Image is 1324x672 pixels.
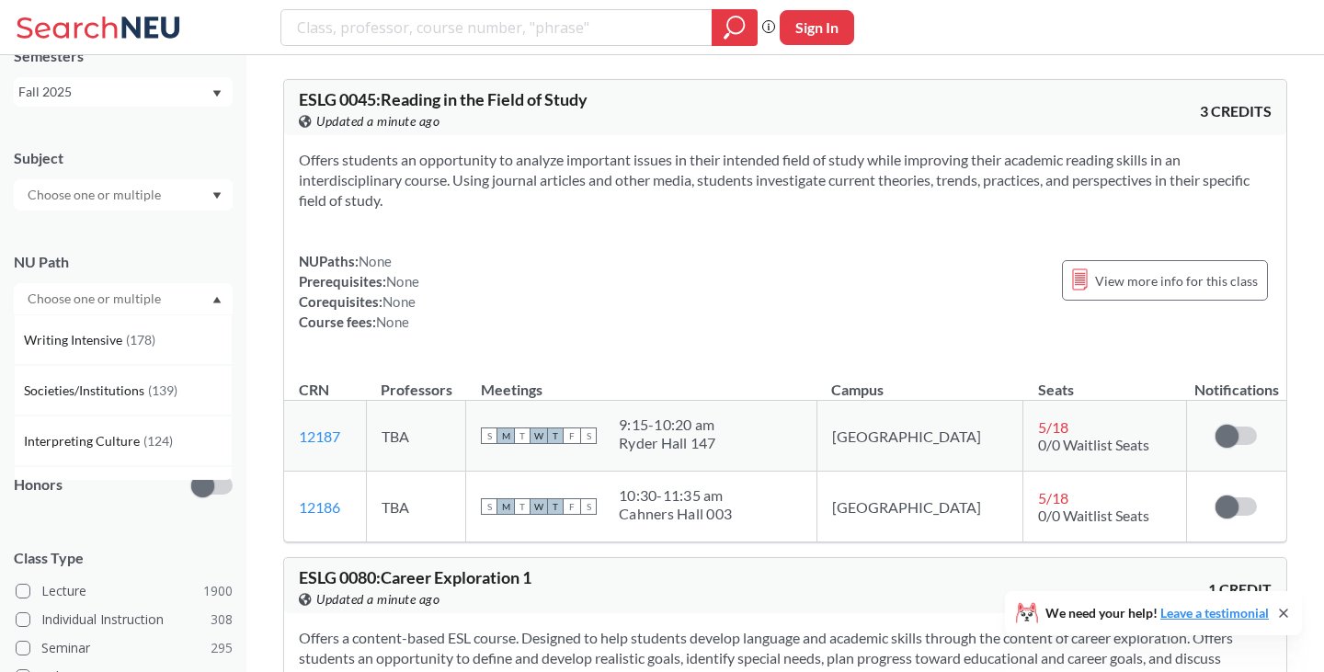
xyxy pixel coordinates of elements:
div: NU Path [14,252,233,272]
span: Writing Intensive [24,330,126,350]
span: Societies/Institutions [24,381,148,401]
input: Class, professor, course number, "phrase" [295,12,699,43]
span: None [359,253,392,269]
div: Dropdown arrow [14,179,233,211]
td: [GEOGRAPHIC_DATA] [816,401,1023,472]
div: Dropdown arrowWriting Intensive(178)Societies/Institutions(139)Interpreting Culture(124)Differenc... [14,283,233,314]
svg: Dropdown arrow [212,192,222,199]
span: 1 CREDIT [1208,579,1272,599]
div: Ryder Hall 147 [619,434,716,452]
div: Cahners Hall 003 [619,505,732,523]
span: M [497,427,514,444]
svg: Dropdown arrow [212,296,222,303]
span: ( 124 ) [143,433,173,449]
span: We need your help! [1045,607,1269,620]
span: T [547,427,564,444]
span: F [564,498,580,515]
p: Honors [14,474,63,495]
span: ESLG 0045 : Reading in the Field of Study [299,89,588,109]
span: S [481,427,497,444]
span: W [531,498,547,515]
label: Seminar [16,636,233,660]
th: Seats [1023,361,1186,401]
th: Notifications [1186,361,1286,401]
span: None [382,293,416,310]
div: Semesters [14,46,233,66]
span: T [514,498,531,515]
a: 12187 [299,427,340,445]
span: View more info for this class [1095,269,1258,292]
div: 10:30 - 11:35 am [619,486,732,505]
span: S [580,427,597,444]
span: 1900 [203,581,233,601]
td: [GEOGRAPHIC_DATA] [816,472,1023,542]
th: Professors [366,361,465,401]
svg: Dropdown arrow [212,90,222,97]
td: TBA [366,401,465,472]
span: 5 / 18 [1038,418,1068,436]
span: F [564,427,580,444]
section: Offers students an opportunity to analyze important issues in their intended field of study while... [299,150,1272,211]
input: Choose one or multiple [18,288,173,310]
span: T [547,498,564,515]
span: T [514,427,531,444]
span: Interpreting Culture [24,431,143,451]
span: 5 / 18 [1038,489,1068,507]
span: M [497,498,514,515]
span: ( 139 ) [148,382,177,398]
th: Meetings [466,361,817,401]
span: Updated a minute ago [316,111,439,131]
span: None [386,273,419,290]
span: W [531,427,547,444]
div: 9:15 - 10:20 am [619,416,716,434]
input: Choose one or multiple [18,184,173,206]
span: None [376,313,409,330]
span: Updated a minute ago [316,589,439,609]
div: magnifying glass [712,9,758,46]
span: ( 178 ) [126,332,155,347]
div: CRN [299,380,329,400]
div: Subject [14,148,233,168]
span: 0/0 Waitlist Seats [1038,436,1149,453]
label: Individual Instruction [16,608,233,632]
span: 308 [211,609,233,630]
a: Leave a testimonial [1160,605,1269,621]
span: 0/0 Waitlist Seats [1038,507,1149,524]
button: Sign In [780,10,854,45]
span: 3 CREDITS [1200,101,1272,121]
span: S [481,498,497,515]
div: Fall 2025Dropdown arrow [14,77,233,107]
a: 12186 [299,498,340,516]
label: Lecture [16,579,233,603]
span: S [580,498,597,515]
span: ESLG 0080 : Career Exploration 1 [299,567,531,587]
svg: magnifying glass [724,15,746,40]
span: Class Type [14,548,233,568]
div: Fall 2025 [18,82,211,102]
td: TBA [366,472,465,542]
th: Campus [816,361,1023,401]
span: 295 [211,638,233,658]
div: NUPaths: Prerequisites: Corequisites: Course fees: [299,251,419,332]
